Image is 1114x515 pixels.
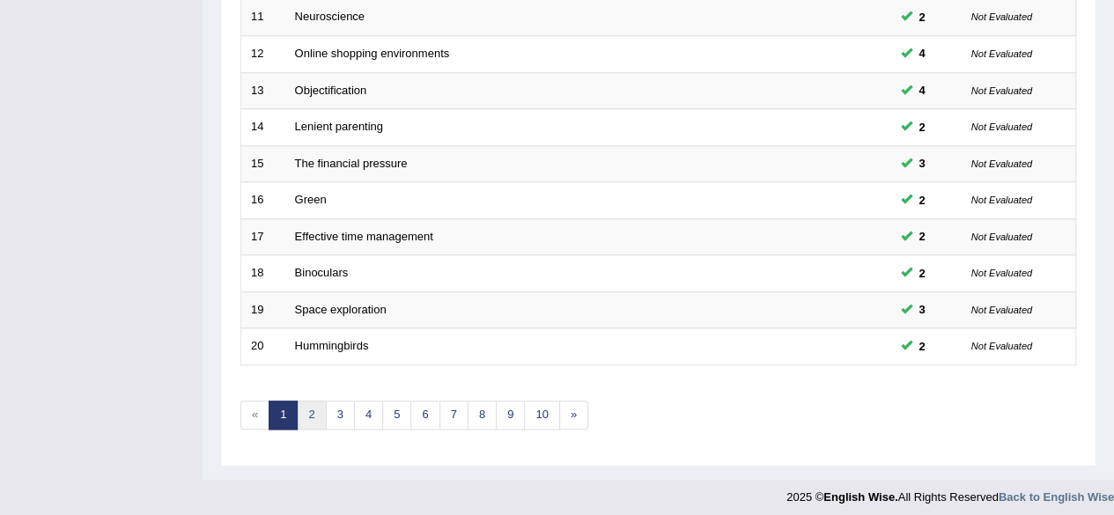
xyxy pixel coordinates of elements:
[295,266,349,279] a: Binoculars
[295,120,383,133] a: Lenient parenting
[241,328,285,365] td: 20
[496,401,525,430] a: 9
[295,303,387,316] a: Space exploration
[326,401,355,430] a: 3
[295,10,365,23] a: Neuroscience
[241,255,285,292] td: 18
[912,8,933,26] span: You can still take this question
[295,230,433,243] a: Effective time management
[295,84,367,97] a: Objectification
[269,401,298,430] a: 1
[524,401,559,430] a: 10
[971,121,1032,132] small: Not Evaluated
[410,401,439,430] a: 6
[241,72,285,109] td: 13
[240,401,269,430] span: «
[912,264,933,283] span: You can still take this question
[912,337,933,356] span: You can still take this question
[295,47,450,60] a: Online shopping environments
[999,490,1114,504] a: Back to English Wise
[971,11,1032,22] small: Not Evaluated
[971,341,1032,351] small: Not Evaluated
[295,157,408,170] a: The financial pressure
[241,35,285,72] td: 12
[439,401,468,430] a: 7
[823,490,897,504] strong: English Wise.
[971,85,1032,96] small: Not Evaluated
[241,109,285,146] td: 14
[912,81,933,99] span: You can still take this question
[241,145,285,182] td: 15
[295,339,369,352] a: Hummingbirds
[382,401,411,430] a: 5
[912,118,933,136] span: You can still take this question
[354,401,383,430] a: 4
[971,158,1032,169] small: Not Evaluated
[295,193,327,206] a: Green
[786,480,1114,505] div: 2025 © All Rights Reserved
[971,305,1032,315] small: Not Evaluated
[912,300,933,319] span: You can still take this question
[912,191,933,210] span: You can still take this question
[468,401,497,430] a: 8
[241,291,285,328] td: 19
[559,401,588,430] a: »
[912,44,933,63] span: You can still take this question
[297,401,326,430] a: 2
[912,227,933,246] span: You can still take this question
[971,195,1032,205] small: Not Evaluated
[971,48,1032,59] small: Not Evaluated
[912,154,933,173] span: You can still take this question
[241,218,285,255] td: 17
[241,182,285,219] td: 16
[971,232,1032,242] small: Not Evaluated
[971,268,1032,278] small: Not Evaluated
